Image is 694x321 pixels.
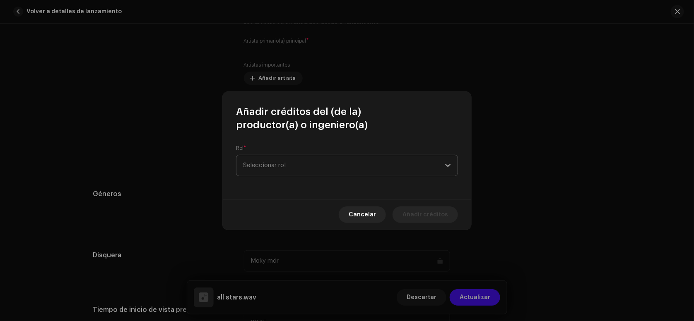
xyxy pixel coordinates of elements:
[393,206,458,223] button: Añadir créditos
[243,155,445,176] span: Seleccionar rol
[339,206,386,223] button: Cancelar
[349,206,376,223] span: Cancelar
[402,206,448,223] span: Añadir créditos
[445,155,451,176] div: dropdown trigger
[236,145,246,151] label: Rol
[236,105,458,132] span: Añadir créditos del (de la) productor(a) o ingeniero(a)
